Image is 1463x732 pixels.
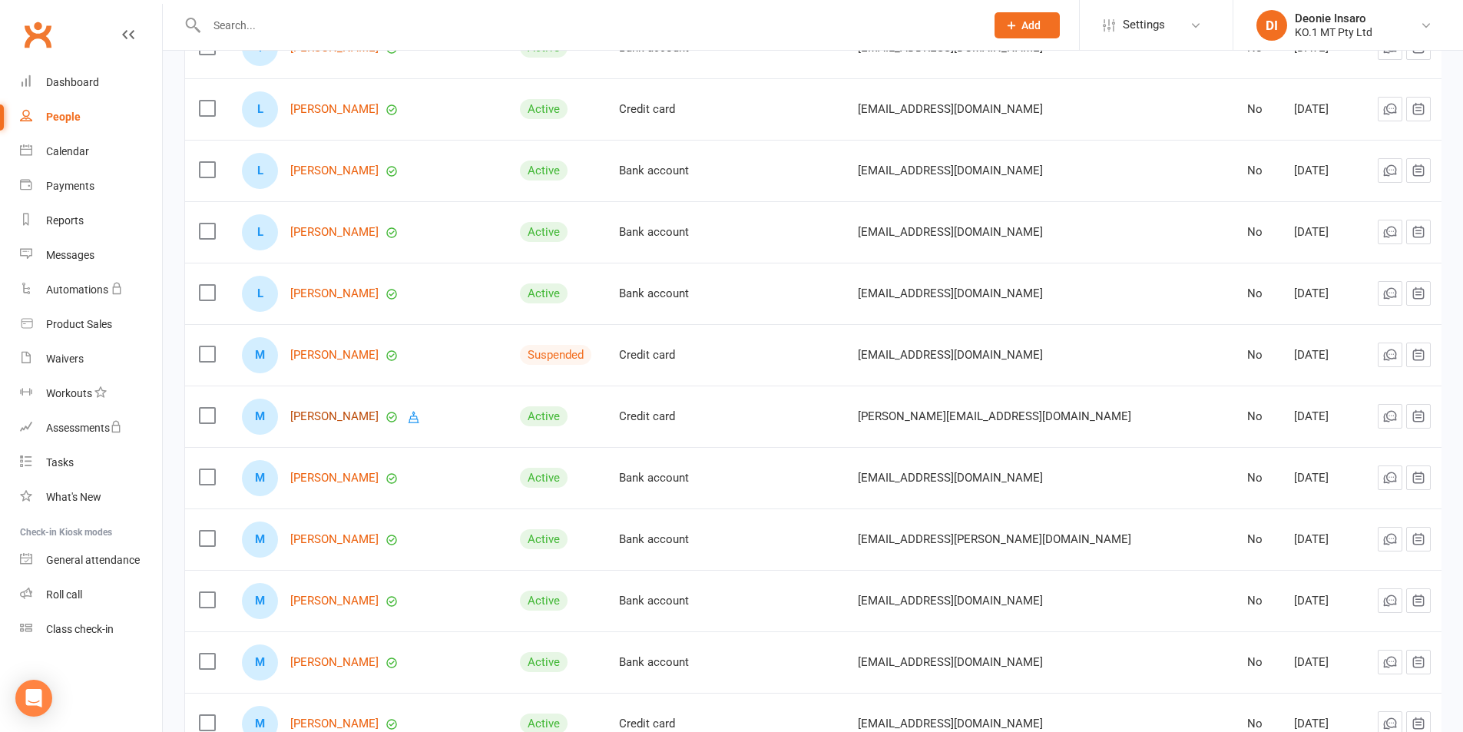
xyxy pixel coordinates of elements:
[1294,41,1350,55] div: [DATE]
[1247,595,1266,608] div: No
[520,283,568,303] div: Active
[858,279,1043,308] span: [EMAIL_ADDRESS][DOMAIN_NAME]
[619,410,717,423] div: Credit card
[520,529,568,549] div: Active
[242,522,278,558] div: MAXIMILIAN
[1256,10,1287,41] div: DI
[1021,19,1041,31] span: Add
[290,533,379,546] a: [PERSON_NAME]
[619,472,717,485] div: Bank account
[995,12,1060,38] button: Add
[520,406,568,426] div: Active
[46,180,94,192] div: Payments
[1294,103,1350,116] div: [DATE]
[20,480,162,515] a: What's New
[290,226,379,239] a: [PERSON_NAME]
[858,340,1043,369] span: [EMAIL_ADDRESS][DOMAIN_NAME]
[20,411,162,445] a: Assessments
[619,41,717,55] div: Bank account
[1247,226,1266,239] div: No
[1295,12,1372,25] div: Deonie Insaro
[520,161,568,181] div: Active
[858,402,1131,431] span: [PERSON_NAME][EMAIL_ADDRESS][DOMAIN_NAME]
[290,410,379,423] a: [PERSON_NAME]
[1294,226,1350,239] div: [DATE]
[1294,349,1350,362] div: [DATE]
[1294,287,1350,300] div: [DATE]
[1247,103,1266,116] div: No
[20,578,162,612] a: Roll call
[290,164,379,177] a: [PERSON_NAME]
[20,204,162,238] a: Reports
[46,422,122,434] div: Assessments
[242,153,278,189] div: Leon
[520,222,568,242] div: Active
[15,680,52,717] div: Open Intercom Messenger
[46,623,114,635] div: Class check-in
[1247,287,1266,300] div: No
[20,100,162,134] a: People
[1247,41,1266,55] div: No
[46,214,84,227] div: Reports
[46,353,84,365] div: Waivers
[20,169,162,204] a: Payments
[20,612,162,647] a: Class kiosk mode
[242,276,278,312] div: Luka
[46,554,140,566] div: General attendance
[46,145,89,157] div: Calendar
[46,491,101,503] div: What's New
[520,591,568,611] div: Active
[619,717,717,730] div: Credit card
[1294,595,1350,608] div: [DATE]
[20,342,162,376] a: Waivers
[1247,472,1266,485] div: No
[858,586,1043,615] span: [EMAIL_ADDRESS][DOMAIN_NAME]
[290,349,379,362] a: [PERSON_NAME]
[619,595,717,608] div: Bank account
[1247,164,1266,177] div: No
[858,525,1131,554] span: [EMAIL_ADDRESS][PERSON_NAME][DOMAIN_NAME]
[619,656,717,669] div: Bank account
[858,94,1043,124] span: [EMAIL_ADDRESS][DOMAIN_NAME]
[46,111,81,123] div: People
[1294,472,1350,485] div: [DATE]
[1294,656,1350,669] div: [DATE]
[858,156,1043,185] span: [EMAIL_ADDRESS][DOMAIN_NAME]
[1294,410,1350,423] div: [DATE]
[290,472,379,485] a: [PERSON_NAME]
[619,164,717,177] div: Bank account
[520,99,568,119] div: Active
[1247,349,1266,362] div: No
[242,337,278,373] div: Matthew
[242,583,278,619] div: Michael
[858,648,1043,677] span: [EMAIL_ADDRESS][DOMAIN_NAME]
[46,387,92,399] div: Workouts
[1247,717,1266,730] div: No
[242,214,278,250] div: Liam
[290,103,379,116] a: [PERSON_NAME]
[46,283,108,296] div: Automations
[1123,8,1165,42] span: Settings
[290,656,379,669] a: [PERSON_NAME]
[1294,164,1350,177] div: [DATE]
[1247,410,1266,423] div: No
[290,717,379,730] a: [PERSON_NAME]
[1294,717,1350,730] div: [DATE]
[1247,533,1266,546] div: No
[46,249,94,261] div: Messages
[202,15,975,36] input: Search...
[242,644,278,681] div: Michael
[20,273,162,307] a: Automations
[619,103,717,116] div: Credit card
[619,533,717,546] div: Bank account
[619,287,717,300] div: Bank account
[242,399,278,435] div: Matthew
[520,345,591,365] div: Suspended
[290,287,379,300] a: [PERSON_NAME]
[46,456,74,469] div: Tasks
[20,445,162,480] a: Tasks
[242,91,278,128] div: Leon
[20,376,162,411] a: Workouts
[619,349,717,362] div: Credit card
[20,543,162,578] a: General attendance kiosk mode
